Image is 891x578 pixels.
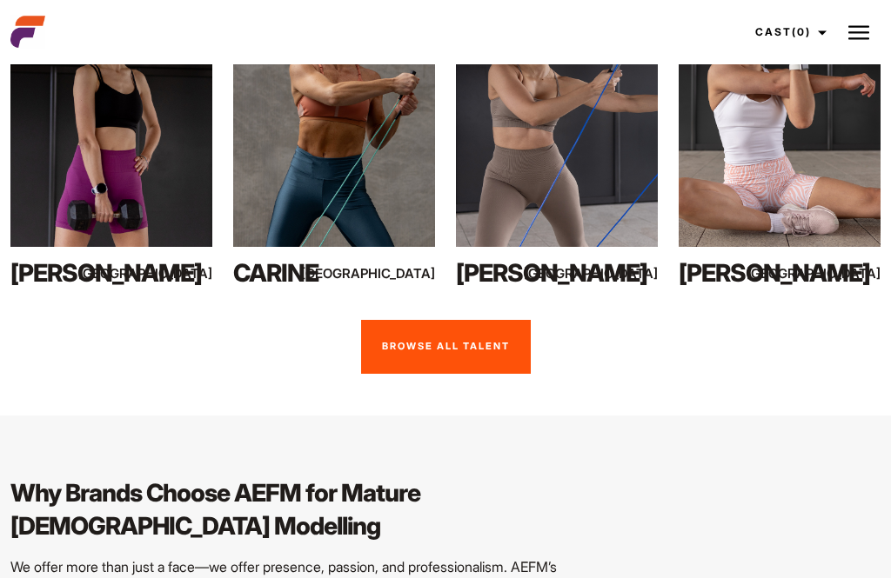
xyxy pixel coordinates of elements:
[848,23,869,43] img: Burger icon
[10,477,584,543] h3: Why Brands Choose AEFM for Mature [DEMOGRAPHIC_DATA] Modelling
[10,15,45,50] img: cropped-aefm-brand-fav-22-square.png
[820,263,881,285] div: [GEOGRAPHIC_DATA]
[456,256,577,291] div: [PERSON_NAME]
[679,256,800,291] div: [PERSON_NAME]
[597,263,658,285] div: [GEOGRAPHIC_DATA]
[792,25,811,38] span: (0)
[10,256,131,291] div: [PERSON_NAME]
[361,321,531,375] a: Browse all talent
[374,263,435,285] div: [GEOGRAPHIC_DATA]
[233,256,354,291] div: Carine
[740,9,837,56] a: Cast(0)
[151,263,212,285] div: [GEOGRAPHIC_DATA]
